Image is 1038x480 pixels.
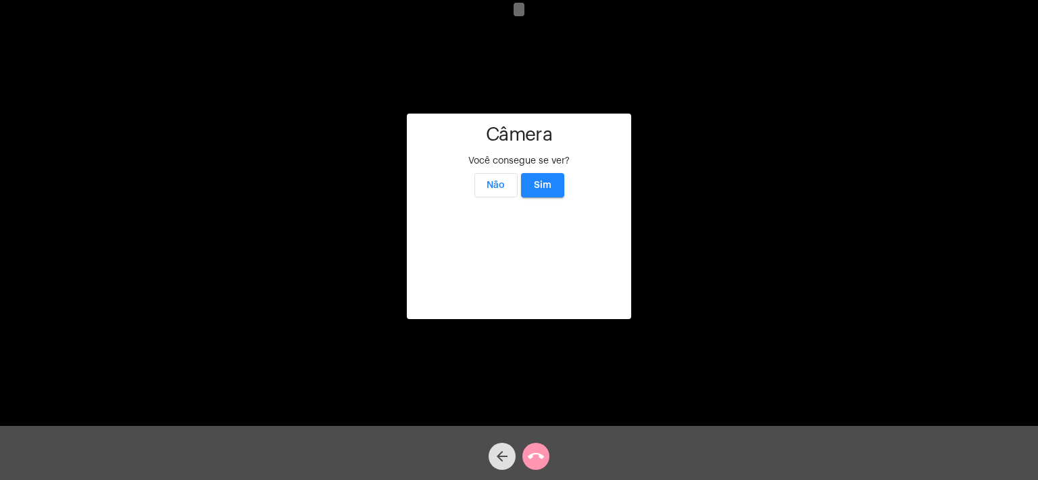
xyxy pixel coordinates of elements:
button: Não [474,173,518,197]
h1: Câmera [418,124,620,145]
span: Sim [534,181,551,190]
mat-icon: arrow_back [494,448,510,464]
span: Não [487,181,505,190]
mat-icon: call_end [528,448,544,464]
span: Você consegue se ver? [468,156,570,166]
button: Sim [521,173,564,197]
